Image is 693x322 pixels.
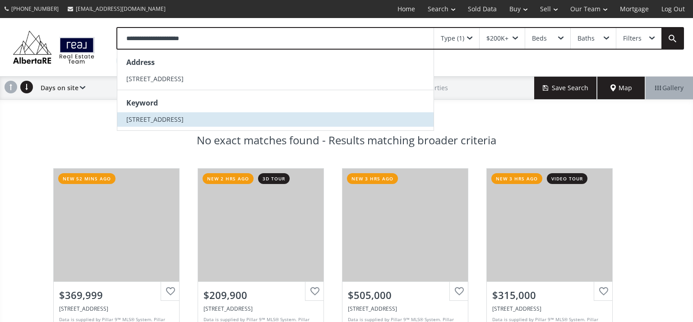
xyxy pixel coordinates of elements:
div: 1108 6 Avenue SW #206, Calgary, AB T2P 5K1 [492,305,607,313]
strong: Keyword [126,98,158,108]
div: 2211 43 Street SE, Calgary, AB T2B 1H4 [348,305,462,313]
div: 777 3 Avenue SW #306, Calgary, AB T2P 0G8 [59,305,174,313]
button: Save Search [534,77,597,99]
div: Gallery [645,77,693,99]
div: 1101 84 Street NE #802, Calgary, AB T2A 7X2 [203,305,318,313]
a: [EMAIL_ADDRESS][DOMAIN_NAME] [63,0,170,17]
img: Logo [9,28,98,65]
span: [PHONE_NUMBER] [11,5,59,13]
div: Baths [577,35,595,41]
div: Type (1) [441,35,464,41]
span: Map [610,83,632,92]
span: [EMAIL_ADDRESS][DOMAIN_NAME] [76,5,166,13]
div: $200K+ [486,35,508,41]
span: [STREET_ADDRESS] [126,115,184,124]
div: $315,000 [492,288,607,302]
div: Map [597,77,645,99]
div: Days on site [36,77,85,99]
span: Gallery [655,83,684,92]
div: $209,900 [203,288,318,302]
div: City: [GEOGRAPHIC_DATA] [116,54,203,67]
div: $369,999 [59,288,174,302]
div: Filters [623,35,642,41]
strong: Address [126,57,155,67]
h3: No exact matches found - Results matching broader criteria [197,135,496,146]
div: $505,000 [348,288,462,302]
div: Beds [532,35,547,41]
span: [STREET_ADDRESS] [126,74,184,83]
